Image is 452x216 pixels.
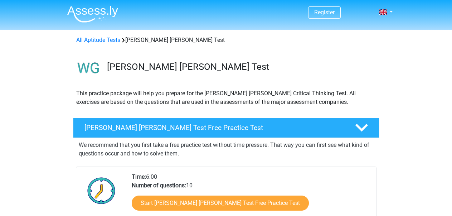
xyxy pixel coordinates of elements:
p: We recommend that you first take a free practice test without time pressure. That way you can fir... [79,141,374,158]
img: watson glaser test [73,53,104,83]
h3: [PERSON_NAME] [PERSON_NAME] Test [107,61,374,72]
img: Assessly [67,6,118,23]
b: Time: [132,173,146,180]
a: Start [PERSON_NAME] [PERSON_NAME] Test Free Practice Test [132,196,309,211]
div: [PERSON_NAME] [PERSON_NAME] Test [73,36,379,44]
a: All Aptitude Tests [76,37,120,43]
img: Clock [83,173,120,208]
a: Register [314,9,335,16]
p: This practice package will help you prepare for the [PERSON_NAME] [PERSON_NAME] Critical Thinking... [76,89,376,106]
b: Number of questions: [132,182,186,189]
h4: [PERSON_NAME] [PERSON_NAME] Test Free Practice Test [84,124,344,132]
a: [PERSON_NAME] [PERSON_NAME] Test Free Practice Test [70,118,382,138]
